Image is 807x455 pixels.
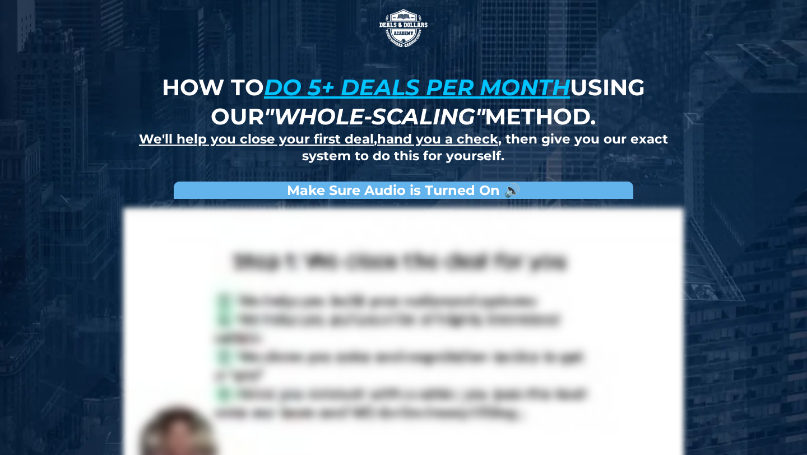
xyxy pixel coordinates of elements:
u: hand you a check [377,131,498,147]
u: do 5+ deals per month [264,73,570,101]
em: "whole-scaling" [264,103,485,130]
strong: How to using our method. [162,73,645,130]
strong: Make Sure Audio is Turned On 🔊 [287,182,521,198]
u: We'll help you close your first deal [139,131,374,147]
strong: , , then give you our exact system to do this for yourself. [139,131,668,164]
